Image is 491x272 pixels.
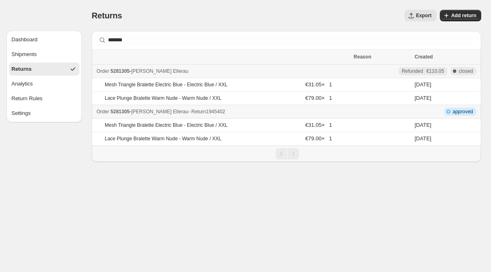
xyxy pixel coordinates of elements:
div: Returns [11,65,32,73]
button: Analytics [9,77,79,90]
time: Wednesday, August 13, 2025 at 12:22:57 PM [414,135,431,142]
div: Refunded [402,68,444,74]
span: closed [459,68,473,74]
span: Export [416,12,432,19]
span: Created [414,54,433,60]
button: Return Rules [9,92,79,105]
button: Returns [9,63,79,76]
time: Tuesday, August 19, 2025 at 9:16:42 AM [414,95,431,101]
span: 5281305 [110,68,130,74]
button: Settings [9,107,79,120]
div: Shipments [11,50,36,58]
button: Dashboard [9,33,79,46]
div: - [97,108,349,116]
time: Wednesday, August 13, 2025 at 12:22:57 PM [414,122,431,128]
button: Export [405,10,437,21]
span: €31.05 × 1 [305,122,332,128]
span: - Return 1945402 [188,109,225,115]
span: [PERSON_NAME] Ellerau [131,109,188,115]
nav: Pagination [92,145,481,162]
span: Add return [451,12,476,19]
div: Settings [11,109,31,117]
div: - [97,67,349,75]
span: Order [97,68,109,74]
span: Returns [92,11,122,20]
span: Reason [354,54,371,60]
button: Add return [440,10,481,21]
span: €79.00 × 1 [305,95,332,101]
div: Analytics [11,80,33,88]
div: Dashboard [11,36,38,44]
p: Lace Plunge Bralette Warm Nude - Warm Nude / XXL [105,95,221,101]
span: [PERSON_NAME] Ellerau [131,68,188,74]
span: Order [97,109,109,115]
div: Return Rules [11,94,43,103]
span: 5281305 [110,109,130,115]
p: Lace Plunge Bralette Warm Nude - Warm Nude / XXL [105,135,221,142]
span: €79.00 × 1 [305,135,332,142]
span: €110.05 [426,68,444,74]
p: Mesh Triangle Bralette Electric Blue - Electric Blue / XXL [105,122,227,128]
p: Mesh Triangle Bralette Electric Blue - Electric Blue / XXL [105,81,227,88]
span: approved [453,108,473,115]
span: €31.05 × 1 [305,81,332,88]
button: Shipments [9,48,79,61]
time: Tuesday, August 19, 2025 at 9:16:42 AM [414,81,431,88]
